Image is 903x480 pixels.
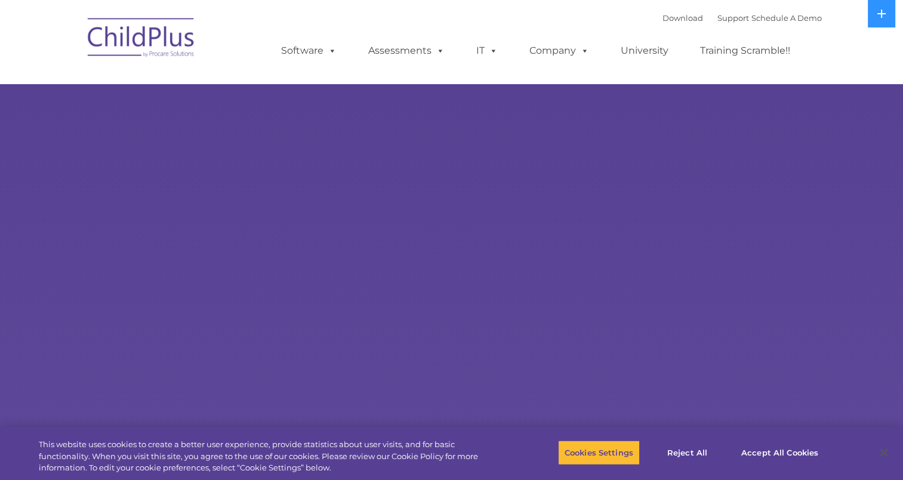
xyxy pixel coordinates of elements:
a: Support [717,13,749,23]
button: Close [871,439,897,466]
a: Download [662,13,703,23]
a: Software [269,39,349,63]
a: University [609,39,680,63]
span: Last name [166,79,202,88]
a: Company [517,39,601,63]
font: | [662,13,822,23]
button: Reject All [650,440,725,465]
button: Accept All Cookies [735,440,825,465]
a: IT [464,39,510,63]
span: Phone number [166,128,217,137]
a: Assessments [356,39,457,63]
button: Cookies Settings [558,440,640,465]
a: Training Scramble!! [688,39,802,63]
div: This website uses cookies to create a better user experience, provide statistics about user visit... [39,439,497,474]
img: ChildPlus by Procare Solutions [82,10,201,69]
a: Schedule A Demo [751,13,822,23]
